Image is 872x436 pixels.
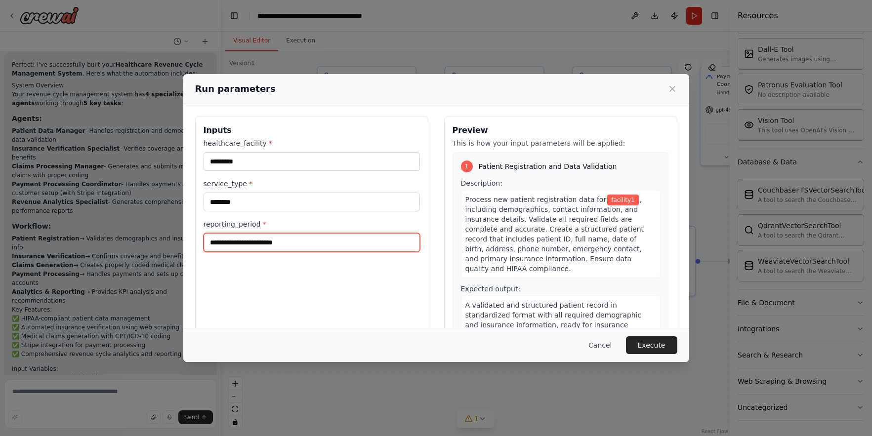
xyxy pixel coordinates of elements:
[204,124,420,136] h3: Inputs
[204,219,420,229] label: reporting_period
[479,161,617,171] span: Patient Registration and Data Validation
[581,336,620,354] button: Cancel
[204,179,420,189] label: service_type
[204,138,420,148] label: healthcare_facility
[461,179,502,187] span: Description:
[461,160,473,172] div: 1
[607,195,639,205] span: Variable: healthcare_facility
[453,138,669,148] p: This is how your input parameters will be applied:
[195,82,276,96] h2: Run parameters
[465,196,607,203] span: Process new patient registration data for
[465,301,642,339] span: A validated and structured patient record in standardized format with all required demographic an...
[626,336,677,354] button: Execute
[453,124,669,136] h3: Preview
[461,285,521,293] span: Expected output:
